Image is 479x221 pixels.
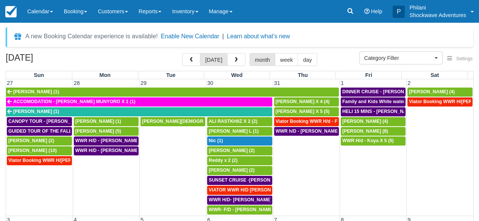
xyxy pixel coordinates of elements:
[99,72,111,78] span: Mon
[74,117,139,126] a: [PERSON_NAME] (1)
[276,129,353,134] span: WWR h/D - [PERSON_NAME] X2 (2)
[341,127,406,136] a: [PERSON_NAME] (8)
[298,53,317,66] button: day
[393,6,405,18] div: P
[341,136,406,146] a: WWR H/d - Koya X 5 (5)
[274,127,339,136] a: WWR h/D - [PERSON_NAME] X2 (2)
[342,109,429,114] span: HELI 15 MINS - [PERSON_NAME] X4 (4)
[207,186,272,195] a: VIATOR WWR H/D [PERSON_NAME] 4 (4)
[431,72,439,78] span: Sat
[34,72,44,78] span: Sun
[341,107,406,116] a: HELI 15 MINS - [PERSON_NAME] X4 (4)
[200,53,228,66] button: [DATE]
[443,53,477,64] button: Settings
[207,146,272,155] a: [PERSON_NAME] (2)
[275,53,298,66] button: week
[371,8,382,14] span: Help
[342,138,394,143] span: WWR H/d - Koya X 5 (5)
[142,119,241,124] span: [PERSON_NAME][DEMOGRAPHIC_DATA] (6)
[5,6,17,17] img: checkfront-main-nav-mini-logo.png
[276,109,330,114] span: [PERSON_NAME] X 5 (5)
[407,80,411,86] span: 2
[8,119,99,124] span: CANOPY TOUR - [PERSON_NAME] X5 (5)
[274,117,339,126] a: Viator Booking WWR H/d - Froger Julien X1 (1)
[206,80,214,86] span: 30
[207,156,272,165] a: Reddy x 2 (2)
[6,53,101,67] h2: [DATE]
[409,4,466,11] p: Philani
[407,97,473,107] a: Viator Booking WWR H/[PERSON_NAME] 4 (4)
[209,177,302,183] span: SUNSET CRUISE -[PERSON_NAME] X2 (2)
[7,136,72,146] a: [PERSON_NAME] (2)
[207,136,272,146] a: Nic (1)
[209,148,254,153] span: [PERSON_NAME] (2)
[209,129,259,134] span: [PERSON_NAME] L (1)
[207,196,272,205] a: WWR H/D- [PERSON_NAME] X2 (2)
[207,205,272,215] a: WWR- F/D - [PERSON_NAME] X1 (1)
[209,207,288,212] span: WWR- F/D - [PERSON_NAME] X1 (1)
[342,119,388,124] span: [PERSON_NAME] (4)
[25,32,158,41] div: A new Booking Calendar experience is available!
[209,197,286,202] span: WWR H/D- [PERSON_NAME] X2 (2)
[75,138,154,143] span: WWR H/D - [PERSON_NAME] X1 (1)
[6,107,272,116] a: [PERSON_NAME] (1)
[140,117,205,126] a: [PERSON_NAME][DEMOGRAPHIC_DATA] (6)
[222,33,224,39] span: |
[364,9,370,14] i: Help
[231,72,242,78] span: Wed
[209,187,299,193] span: VIATOR WWR H/D [PERSON_NAME] 4 (4)
[298,72,307,78] span: Thu
[209,168,254,173] span: [PERSON_NAME] (2)
[6,80,14,86] span: 27
[340,80,345,86] span: 1
[365,72,372,78] span: Fri
[341,97,406,107] a: Family and Kids White water Rafting - [PERSON_NAME] X4 (4)
[250,53,275,66] button: month
[75,129,121,134] span: [PERSON_NAME] (5)
[7,156,72,165] a: Viator Booking WWR H/[PERSON_NAME] [PERSON_NAME][GEOGRAPHIC_DATA] (1)
[7,127,72,136] a: GUIDED TOUR OF THE FALLS - [PERSON_NAME] X 5 (5)
[209,158,237,163] span: Reddy x 2 (2)
[342,89,436,94] span: DINNER CRUISE - [PERSON_NAME] X4 (4)
[364,54,433,62] span: Category Filter
[75,119,121,124] span: [PERSON_NAME] (1)
[8,138,54,143] span: [PERSON_NAME] (2)
[7,146,72,155] a: [PERSON_NAME] (10)
[207,117,272,126] a: ALI RASTKHIIZ X 2 (2)
[6,97,272,107] a: ACCOMODATION - [PERSON_NAME] MUNYORO X 1 (1)
[227,33,290,39] a: Learn about what's new
[8,129,133,134] span: GUIDED TOUR OF THE FALLS - [PERSON_NAME] X 5 (5)
[8,148,57,153] span: [PERSON_NAME] (10)
[209,138,223,143] span: Nic (1)
[207,127,272,136] a: [PERSON_NAME] L (1)
[276,119,378,124] span: Viator Booking WWR H/d - Froger Julien X1 (1)
[75,148,154,153] span: WWR H/D - [PERSON_NAME] X5 (5)
[74,146,139,155] a: WWR H/D - [PERSON_NAME] X5 (5)
[341,88,406,97] a: DINNER CRUISE - [PERSON_NAME] X4 (4)
[341,117,406,126] a: [PERSON_NAME] (4)
[409,11,466,19] p: Shockwave Adventures
[13,89,59,94] span: [PERSON_NAME] (1)
[73,80,81,86] span: 28
[409,89,455,94] span: [PERSON_NAME] (4)
[207,166,272,175] a: [PERSON_NAME] (2)
[13,99,136,104] span: ACCOMODATION - [PERSON_NAME] MUNYORO X 1 (1)
[276,99,330,104] span: [PERSON_NAME] X 4 (4)
[342,129,388,134] span: [PERSON_NAME] (8)
[161,33,219,40] button: Enable New Calendar
[140,80,147,86] span: 29
[74,136,139,146] a: WWR H/D - [PERSON_NAME] X1 (1)
[7,117,72,126] a: CANOPY TOUR - [PERSON_NAME] X5 (5)
[456,56,473,61] span: Settings
[6,88,339,97] a: [PERSON_NAME] (1)
[13,109,59,114] span: [PERSON_NAME] (1)
[166,72,176,78] span: Tue
[207,176,272,185] a: SUNSET CRUISE -[PERSON_NAME] X2 (2)
[8,158,196,163] span: Viator Booking WWR H/[PERSON_NAME] [PERSON_NAME][GEOGRAPHIC_DATA] (1)
[274,107,339,116] a: [PERSON_NAME] X 5 (5)
[74,127,139,136] a: [PERSON_NAME] (5)
[407,88,473,97] a: [PERSON_NAME] (4)
[273,80,281,86] span: 31
[359,52,443,64] button: Category Filter
[274,97,339,107] a: [PERSON_NAME] X 4 (4)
